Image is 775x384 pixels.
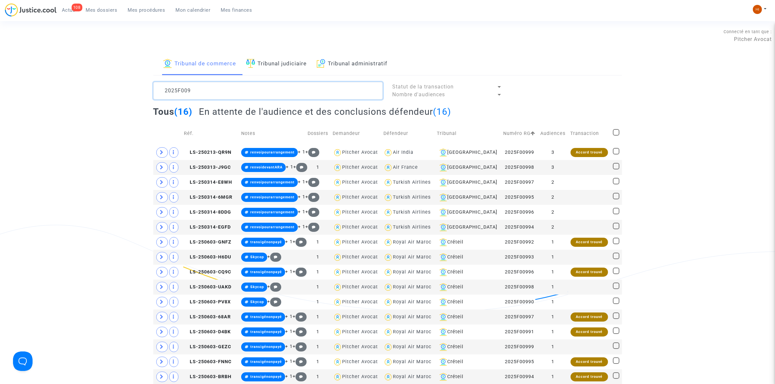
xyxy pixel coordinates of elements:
h2: Tous [153,106,193,117]
div: Pitcher Avocat [342,299,378,305]
td: Demandeur [331,122,381,145]
div: Pitcher Avocat [342,329,378,335]
img: icon-user.svg [383,163,393,172]
img: icon-user.svg [333,178,342,187]
img: icon-user.svg [333,163,342,172]
a: Tribunal administratif [317,53,388,75]
span: + [293,359,307,364]
span: Actus [62,7,76,13]
img: icon-user.svg [383,298,393,307]
td: 2025F00999 [501,339,538,354]
div: Pitcher Avocat [342,269,378,275]
a: Mes procédures [123,5,171,15]
img: icon-user.svg [383,372,393,382]
a: Tribunal de commerce [163,53,236,75]
span: Skycop [250,255,264,259]
div: Turkish Airlines [393,179,431,185]
span: transigénonpayé [250,345,282,349]
td: 1 [305,205,330,220]
span: LS-250603-GEZC [184,344,231,350]
img: icon-user.svg [333,148,342,157]
img: icon-user.svg [383,283,393,292]
img: icon-user.svg [333,238,342,247]
span: + [305,209,319,215]
div: Accord trouvé [571,312,608,322]
div: Créteil [437,298,498,306]
td: 1 [538,280,568,295]
td: 2025F00992 [501,235,538,250]
td: 2025F00998 [501,160,538,175]
img: icon-user.svg [383,342,393,352]
img: icon-banque.svg [439,253,447,261]
div: Royal Air Maroc [393,314,432,320]
span: LS-250313-J9GC [184,165,231,170]
span: + [293,239,307,245]
span: LS-250213-QR9N [184,150,231,155]
span: + 1 [285,344,293,349]
td: Audiences [538,122,568,145]
span: + [267,284,281,289]
td: Tribunal [435,122,501,145]
td: 1 [538,235,568,250]
td: 2 [538,205,568,220]
td: 2025F00994 [501,220,538,235]
div: Pitcher Avocat [342,359,378,364]
h2: En attente de l'audience et des conclusions défendeur [199,106,451,117]
img: icon-banque.svg [439,328,447,336]
span: LS-250603-H6DU [184,254,231,260]
img: icon-banque.svg [439,268,447,276]
img: icon-user.svg [333,193,342,202]
img: icon-user.svg [333,268,342,277]
div: Créteil [437,313,498,321]
span: + [293,329,307,334]
td: 1 [538,354,568,369]
td: 1 [305,280,330,295]
span: + [293,269,307,274]
span: + [293,374,307,379]
span: LS-250314-EGFD [184,224,231,230]
td: 1 [538,265,568,280]
td: 2025F00998 [501,280,538,295]
a: Mes finances [216,5,257,15]
span: + 1 [298,209,305,215]
img: icon-user.svg [383,208,393,217]
img: icon-banque.svg [439,298,447,306]
div: Royal Air Maroc [393,254,432,260]
span: Statut de la transaction [393,84,454,90]
img: icon-user.svg [333,253,342,262]
img: icon-banque.svg [439,223,447,231]
td: 1 [305,235,330,250]
img: icon-banque.svg [439,164,447,171]
span: + 1 [286,164,293,170]
span: + [305,149,319,155]
img: icon-faciliter-sm.svg [246,59,255,68]
span: renvoipourarrangement [250,210,295,214]
img: icon-banque.svg [439,238,447,246]
td: 2025F00999 [501,145,538,160]
span: LS-250603-GNFZ [184,239,231,245]
span: transigénonpayé [250,375,282,379]
td: 1 [305,310,330,324]
div: Accord trouvé [571,357,608,366]
div: Pitcher Avocat [342,314,378,320]
span: + 1 [285,314,293,319]
td: Réf. [182,122,239,145]
td: 2025F00995 [501,354,538,369]
span: renvoipourarrangement [250,180,295,184]
td: 2 [538,220,568,235]
td: 2025F00991 [501,324,538,339]
img: icon-user.svg [383,193,393,202]
td: 1 [305,175,330,190]
img: icon-user.svg [333,372,342,382]
div: Royal Air Maroc [393,344,432,350]
img: icon-banque.svg [439,208,447,216]
img: icon-archive.svg [317,59,325,68]
img: icon-banque.svg [163,59,172,68]
td: 1 [538,324,568,339]
span: + [305,179,319,185]
span: (16) [433,106,451,117]
td: Numéro RG [501,122,538,145]
span: + [293,344,307,349]
div: Royal Air Maroc [393,239,432,245]
span: transigénonpayé [250,315,282,319]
